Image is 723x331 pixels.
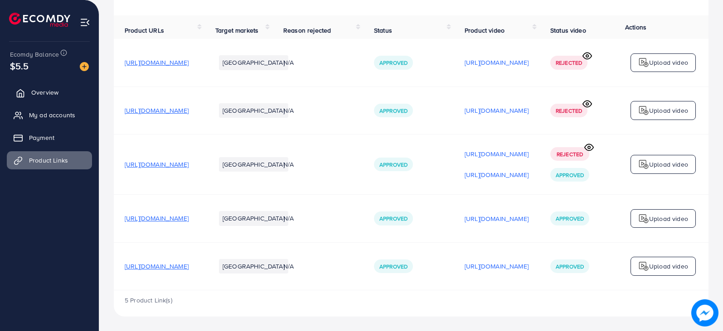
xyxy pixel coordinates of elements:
[283,160,294,169] span: N/A
[556,215,584,222] span: Approved
[283,26,331,35] span: Reason rejected
[31,88,58,97] span: Overview
[625,23,646,32] span: Actions
[80,62,89,71] img: image
[379,59,408,67] span: Approved
[694,302,716,324] img: image
[215,26,258,35] span: Target markets
[556,59,582,67] span: Rejected
[638,57,649,68] img: logo
[125,214,189,223] span: [URL][DOMAIN_NAME]
[638,261,649,272] img: logo
[219,103,288,118] li: [GEOGRAPHIC_DATA]
[465,213,529,224] p: [URL][DOMAIN_NAME]
[556,263,584,270] span: Approved
[283,58,294,67] span: N/A
[649,261,688,272] p: Upload video
[379,263,408,270] span: Approved
[125,262,189,271] span: [URL][DOMAIN_NAME]
[219,211,288,225] li: [GEOGRAPHIC_DATA]
[125,26,164,35] span: Product URLs
[638,159,649,170] img: logo
[638,213,649,224] img: logo
[649,57,688,68] p: Upload video
[219,55,288,70] li: [GEOGRAPHIC_DATA]
[379,107,408,115] span: Approved
[7,106,92,124] a: My ad accounts
[125,58,189,67] span: [URL][DOMAIN_NAME]
[649,159,688,170] p: Upload video
[283,214,294,223] span: N/A
[7,151,92,169] a: Product Links
[9,13,70,27] img: logo
[219,157,288,172] li: [GEOGRAPHIC_DATA]
[10,59,29,72] span: $5.5
[379,161,408,168] span: Approved
[125,296,172,305] span: 5 Product Link(s)
[219,259,288,273] li: [GEOGRAPHIC_DATA]
[7,129,92,147] a: Payment
[29,110,75,120] span: My ad accounts
[29,156,68,165] span: Product Links
[283,262,294,271] span: N/A
[465,261,529,272] p: [URL][DOMAIN_NAME]
[80,17,90,28] img: menu
[7,83,92,101] a: Overview
[465,169,529,180] p: [URL][DOMAIN_NAME]
[374,26,392,35] span: Status
[556,107,582,115] span: Rejected
[556,171,584,179] span: Approved
[649,213,688,224] p: Upload video
[125,160,189,169] span: [URL][DOMAIN_NAME]
[465,26,505,35] span: Product video
[638,105,649,116] img: logo
[379,215,408,222] span: Approved
[10,50,59,59] span: Ecomdy Balance
[465,149,529,159] p: [URL][DOMAIN_NAME]
[550,26,586,35] span: Status video
[125,106,189,115] span: [URL][DOMAIN_NAME]
[465,105,529,116] p: [URL][DOMAIN_NAME]
[649,105,688,116] p: Upload video
[465,57,529,68] p: [URL][DOMAIN_NAME]
[283,106,294,115] span: N/A
[557,150,583,158] span: Rejected
[29,133,54,142] span: Payment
